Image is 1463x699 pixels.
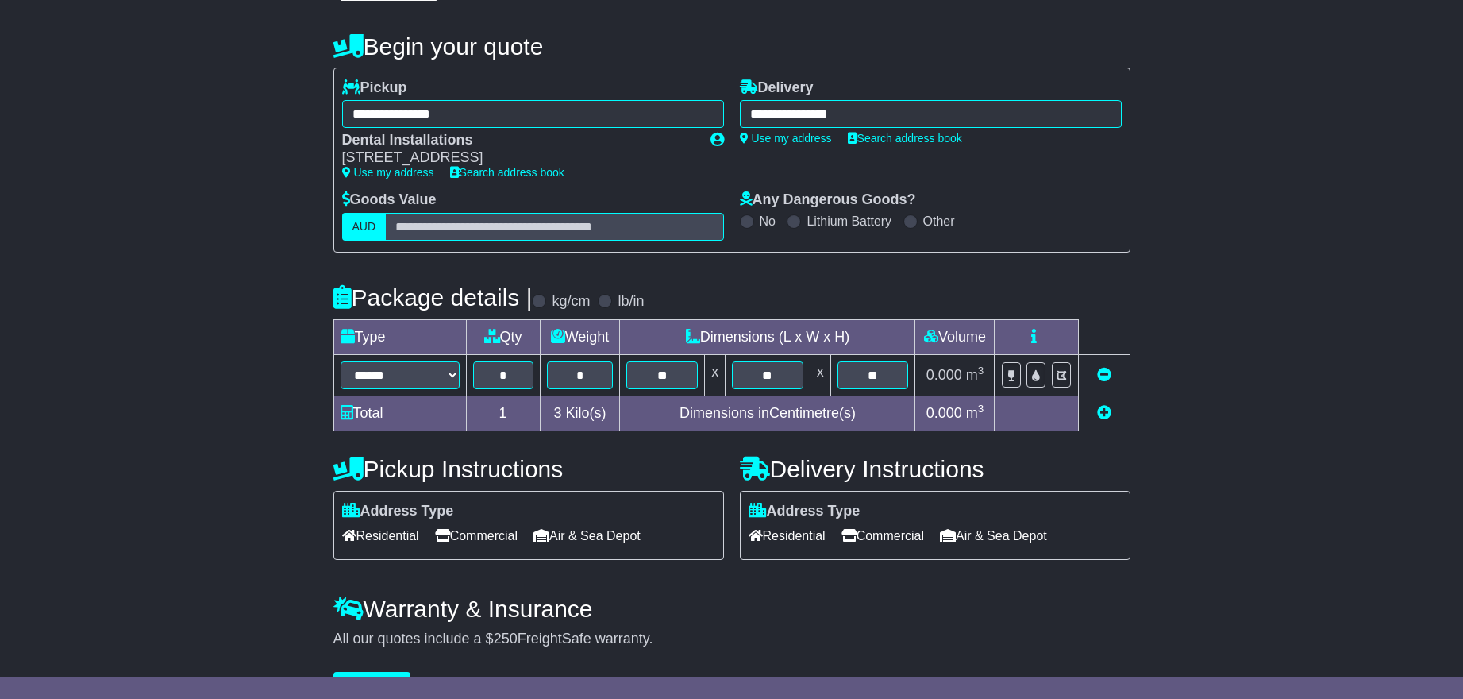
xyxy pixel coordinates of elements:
h4: Begin your quote [333,33,1130,60]
span: Residential [749,523,826,548]
label: kg/cm [552,293,590,311]
td: Type [333,319,466,354]
span: Air & Sea Depot [533,523,641,548]
h4: Delivery Instructions [740,456,1130,482]
span: Air & Sea Depot [940,523,1047,548]
span: Commercial [841,523,924,548]
td: 1 [466,396,540,431]
h4: Package details | [333,284,533,311]
td: x [810,354,830,396]
span: 0.000 [926,405,962,421]
span: 250 [494,631,518,647]
div: [STREET_ADDRESS] [342,149,695,167]
label: AUD [342,213,387,241]
td: Weight [540,319,620,354]
span: m [966,367,984,383]
h4: Pickup Instructions [333,456,724,482]
span: Commercial [435,523,518,548]
div: All our quotes include a $ FreightSafe warranty. [333,631,1130,648]
td: Volume [915,319,995,354]
a: Use my address [740,132,832,145]
label: Lithium Battery [807,214,891,229]
label: Goods Value [342,191,437,209]
label: Any Dangerous Goods? [740,191,916,209]
label: Pickup [342,79,407,97]
a: Add new item [1097,405,1111,421]
sup: 3 [978,403,984,415]
a: Remove this item [1097,367,1111,383]
label: Address Type [342,503,454,520]
span: 3 [553,405,561,421]
td: Total [333,396,466,431]
span: m [966,405,984,421]
td: x [705,354,726,396]
label: Other [923,214,955,229]
label: lb/in [618,293,644,311]
td: Dimensions (L x W x H) [620,319,915,354]
label: Delivery [740,79,814,97]
td: Dimensions in Centimetre(s) [620,396,915,431]
a: Search address book [450,166,564,179]
span: 0.000 [926,367,962,383]
label: No [760,214,776,229]
h4: Warranty & Insurance [333,596,1130,622]
div: Dental Installations [342,132,695,149]
td: Kilo(s) [540,396,620,431]
label: Address Type [749,503,860,520]
a: Use my address [342,166,434,179]
sup: 3 [978,365,984,377]
a: Search address book [848,132,962,145]
span: Residential [342,523,419,548]
td: Qty [466,319,540,354]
